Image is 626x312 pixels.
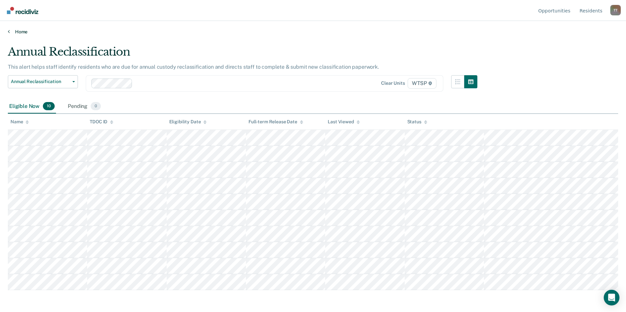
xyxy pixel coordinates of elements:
[604,290,619,305] div: Open Intercom Messenger
[408,78,436,89] span: WTSP
[8,75,78,88] button: Annual Reclassification
[8,64,379,70] p: This alert helps staff identify residents who are due for annual custody reclassification and dir...
[90,119,113,125] div: TDOC ID
[328,119,359,125] div: Last Viewed
[8,45,477,64] div: Annual Reclassification
[66,99,102,114] div: Pending0
[169,119,207,125] div: Eligibility Date
[10,119,29,125] div: Name
[249,119,303,125] div: Full-term Release Date
[610,5,621,15] div: T T
[8,29,618,35] a: Home
[11,79,70,84] span: Annual Reclassification
[381,80,405,86] div: Clear units
[7,7,38,14] img: Recidiviz
[610,5,621,15] button: Profile dropdown button
[407,119,427,125] div: Status
[8,99,56,114] div: Eligible Now10
[43,102,55,111] span: 10
[91,102,101,111] span: 0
